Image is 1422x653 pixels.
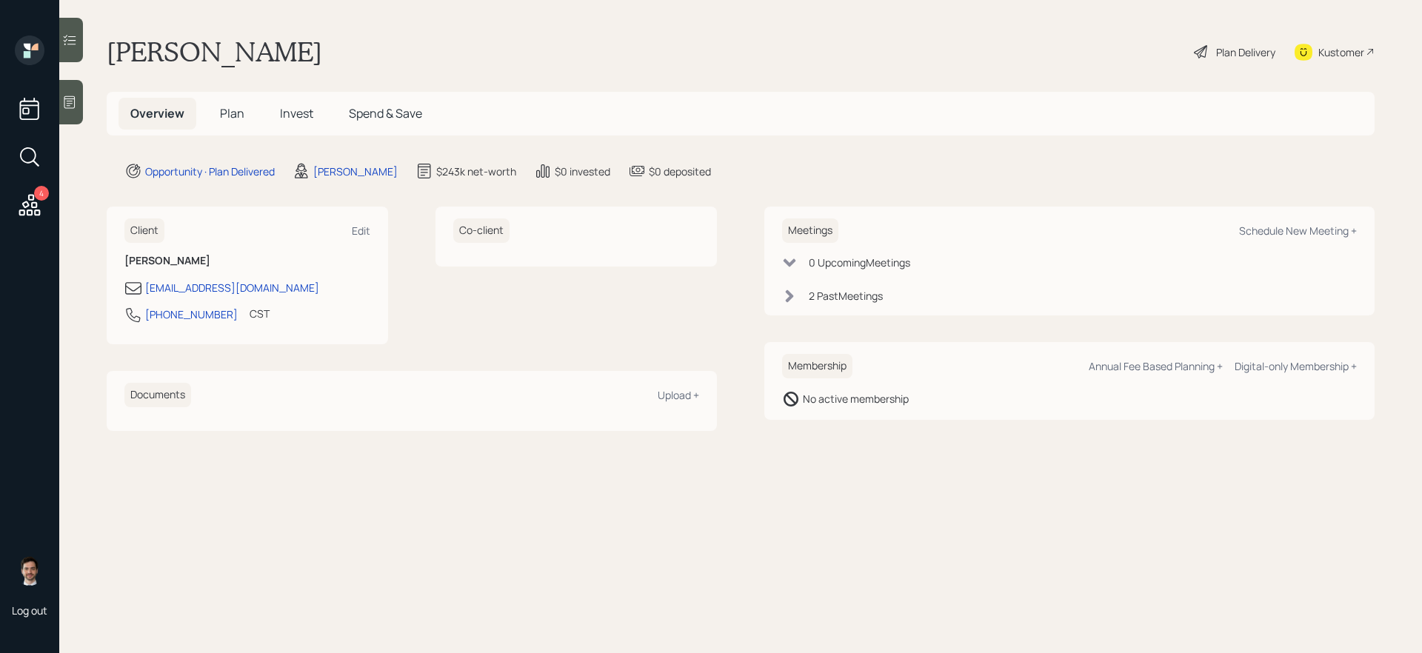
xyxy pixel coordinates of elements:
div: $0 deposited [649,164,711,179]
h6: [PERSON_NAME] [124,255,370,267]
div: [PHONE_NUMBER] [145,307,238,322]
div: Upload + [658,388,699,402]
div: $0 invested [555,164,610,179]
div: $243k net-worth [436,164,516,179]
h6: Membership [782,354,852,378]
div: Kustomer [1318,44,1364,60]
span: Invest [280,105,313,121]
h6: Meetings [782,218,838,243]
div: Schedule New Meeting + [1239,224,1357,238]
h6: Client [124,218,164,243]
span: Plan [220,105,244,121]
div: Edit [352,224,370,238]
img: jonah-coleman-headshot.png [15,556,44,586]
div: 4 [34,186,49,201]
div: 2 Past Meeting s [809,288,883,304]
div: No active membership [803,391,909,406]
div: Log out [12,603,47,617]
div: Annual Fee Based Planning + [1089,359,1223,373]
div: [PERSON_NAME] [313,164,398,179]
div: CST [250,306,270,321]
h6: Documents [124,383,191,407]
span: Spend & Save [349,105,422,121]
div: Opportunity · Plan Delivered [145,164,275,179]
span: Overview [130,105,184,121]
div: 0 Upcoming Meeting s [809,255,910,270]
div: Digital-only Membership + [1235,359,1357,373]
h6: Co-client [453,218,510,243]
div: [EMAIL_ADDRESS][DOMAIN_NAME] [145,280,319,295]
div: Plan Delivery [1216,44,1275,60]
h1: [PERSON_NAME] [107,36,322,68]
